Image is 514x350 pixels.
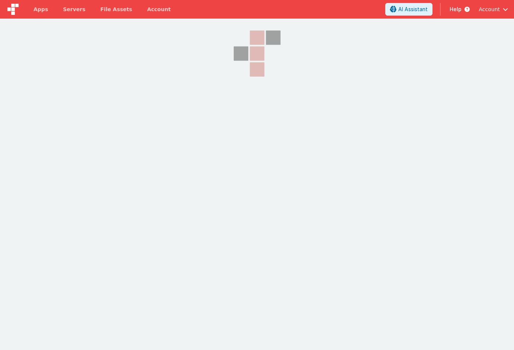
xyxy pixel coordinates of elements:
[385,3,432,16] button: AI Assistant
[479,6,508,13] button: Account
[63,6,85,13] span: Servers
[479,6,500,13] span: Account
[398,6,428,13] span: AI Assistant
[100,6,133,13] span: File Assets
[33,6,48,13] span: Apps
[450,6,462,13] span: Help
